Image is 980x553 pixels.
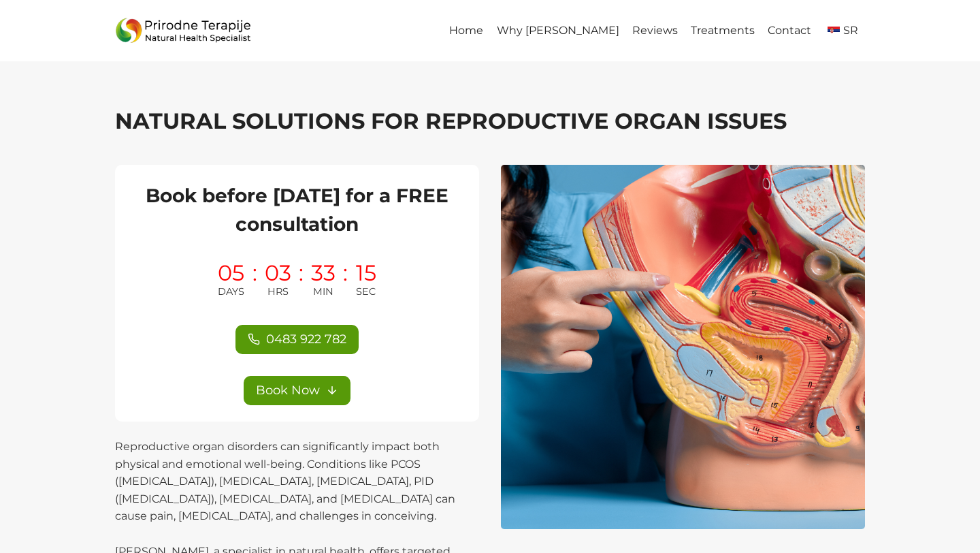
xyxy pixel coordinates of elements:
[244,376,350,405] a: Book Now
[843,24,858,37] span: SR
[490,16,625,46] a: Why [PERSON_NAME]
[818,16,865,46] a: sr_RSSR
[299,262,304,300] span: :
[443,16,865,46] nav: Primary Navigation
[267,284,289,300] span: HRS
[356,262,376,284] span: 15
[252,262,257,300] span: :
[235,325,359,354] a: 0483 922 782
[501,165,865,529] img: 3 - Prirodne Terapije
[265,262,291,284] span: 03
[115,14,251,48] img: Prirodne_Terapije_Logo - Prirodne Terapije
[343,262,348,300] span: :
[115,105,865,138] h1: NATURAL SOLUTIONS FOR REPRODUCTIVE ORGAN ISSUES
[131,181,463,238] h2: Book before [DATE] for a FREE consultation
[311,262,336,284] span: 33
[218,284,244,300] span: DAYS
[762,16,818,46] a: Contact
[356,284,376,300] span: SEC
[218,262,244,284] span: 05
[313,284,333,300] span: MIN
[443,16,490,46] a: Home
[828,27,840,35] img: Serbian
[266,330,346,349] span: 0483 922 782
[625,16,684,46] a: Reviews
[256,381,320,400] span: Book Now
[684,16,761,46] a: Treatments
